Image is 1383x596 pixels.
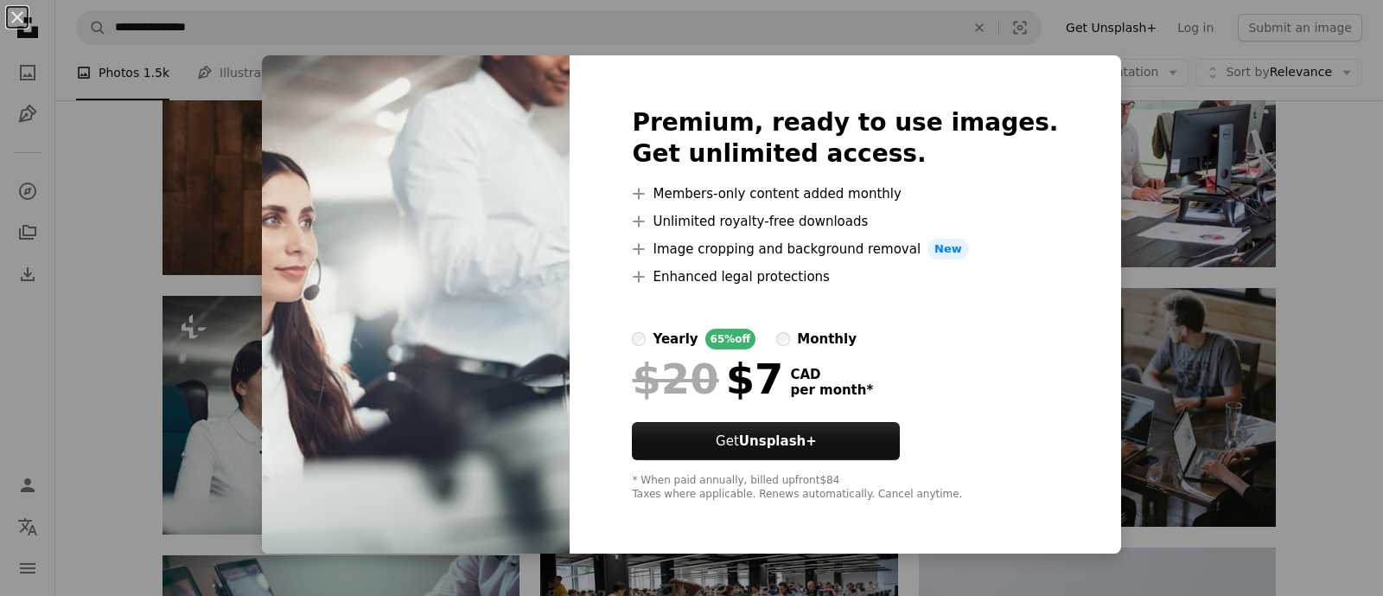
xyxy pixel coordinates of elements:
[632,107,1058,170] h2: Premium, ready to use images. Get unlimited access.
[632,332,646,346] input: yearly65%off
[632,356,718,401] span: $20
[262,55,570,554] img: premium_photo-1661338847683-bfbcb97e13f5
[790,382,873,398] span: per month *
[927,239,969,260] span: New
[790,367,873,382] span: CAD
[797,329,857,349] div: monthly
[632,356,783,401] div: $7
[632,183,1058,204] li: Members-only content added monthly
[705,329,756,349] div: 65% off
[739,433,817,449] strong: Unsplash+
[632,422,900,460] button: GetUnsplash+
[632,211,1058,232] li: Unlimited royalty-free downloads
[776,332,790,346] input: monthly
[632,474,1058,502] div: * When paid annually, billed upfront $84 Taxes where applicable. Renews automatically. Cancel any...
[632,266,1058,287] li: Enhanced legal protections
[632,239,1058,260] li: Image cropping and background removal
[653,329,698,349] div: yearly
